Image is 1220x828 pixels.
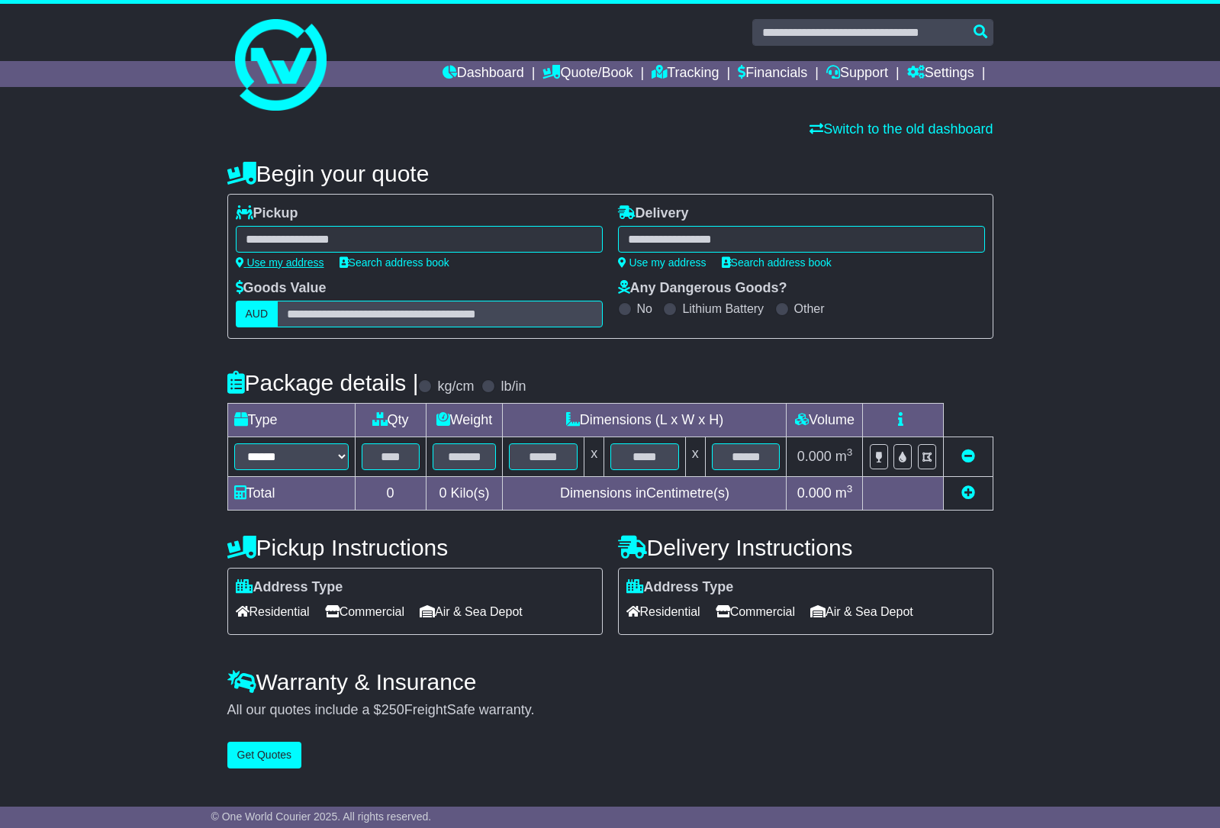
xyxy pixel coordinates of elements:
[835,449,853,464] span: m
[907,61,974,87] a: Settings
[618,205,689,222] label: Delivery
[637,301,652,316] label: No
[652,61,719,87] a: Tracking
[503,477,787,511] td: Dimensions in Centimetre(s)
[426,477,503,511] td: Kilo(s)
[794,301,825,316] label: Other
[810,121,993,137] a: Switch to the old dashboard
[501,379,526,395] label: lb/in
[381,702,404,717] span: 250
[584,437,604,477] td: x
[236,579,343,596] label: Address Type
[227,742,302,768] button: Get Quotes
[325,600,404,623] span: Commercial
[826,61,888,87] a: Support
[835,485,853,501] span: m
[227,161,993,186] h4: Begin your quote
[542,61,633,87] a: Quote/Book
[682,301,764,316] label: Lithium Battery
[227,702,993,719] div: All our quotes include a $ FreightSafe warranty.
[236,301,278,327] label: AUD
[227,477,355,511] td: Total
[618,280,787,297] label: Any Dangerous Goods?
[626,600,700,623] span: Residential
[961,485,975,501] a: Add new item
[847,446,853,458] sup: 3
[236,256,324,269] a: Use my address
[211,810,432,823] span: © One World Courier 2025. All rights reserved.
[443,61,524,87] a: Dashboard
[738,61,807,87] a: Financials
[722,256,832,269] a: Search address book
[236,280,327,297] label: Goods Value
[227,370,419,395] h4: Package details |
[236,600,310,623] span: Residential
[797,485,832,501] span: 0.000
[420,600,523,623] span: Air & Sea Depot
[847,483,853,495] sup: 3
[618,535,993,560] h4: Delivery Instructions
[236,205,298,222] label: Pickup
[787,404,863,437] td: Volume
[355,404,426,437] td: Qty
[685,437,705,477] td: x
[227,669,993,694] h4: Warranty & Insurance
[426,404,503,437] td: Weight
[503,404,787,437] td: Dimensions (L x W x H)
[618,256,707,269] a: Use my address
[626,579,734,596] label: Address Type
[797,449,832,464] span: 0.000
[716,600,795,623] span: Commercial
[340,256,449,269] a: Search address book
[227,404,355,437] td: Type
[227,535,603,560] h4: Pickup Instructions
[961,449,975,464] a: Remove this item
[355,477,426,511] td: 0
[437,379,474,395] label: kg/cm
[439,485,446,501] span: 0
[810,600,913,623] span: Air & Sea Depot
